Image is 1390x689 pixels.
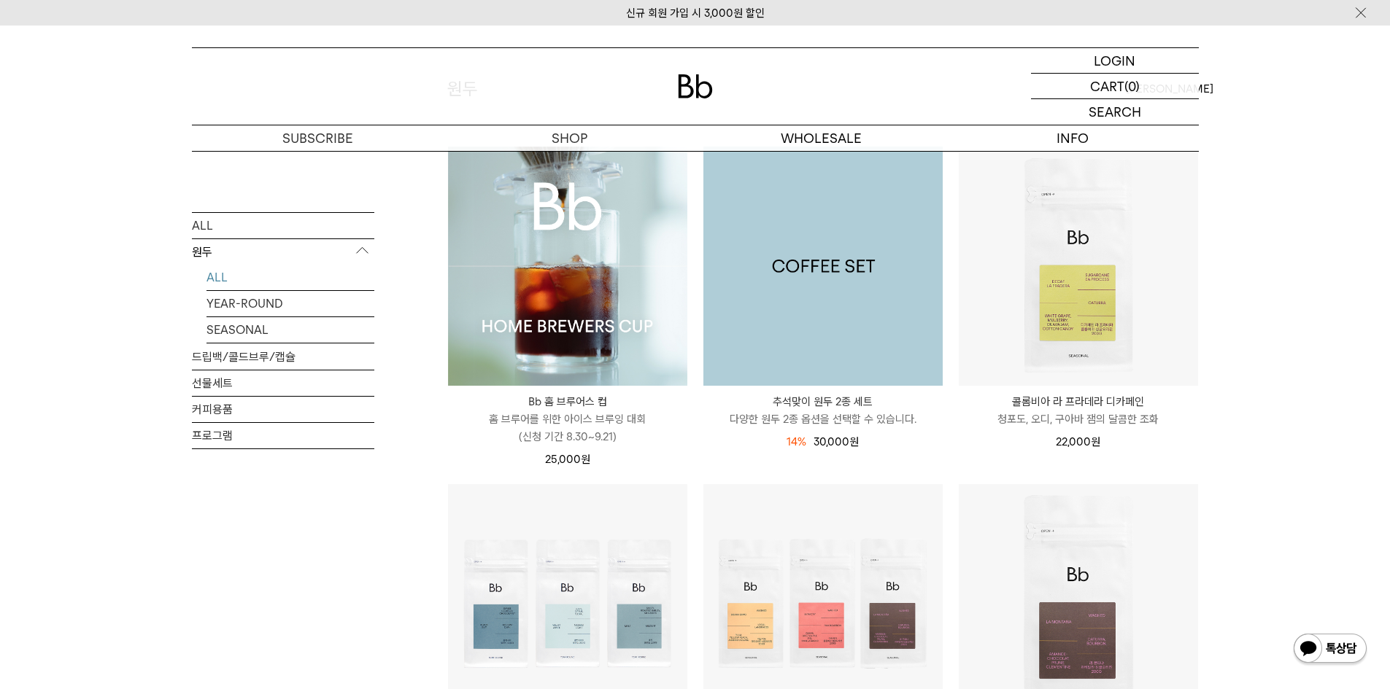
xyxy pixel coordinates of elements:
[849,435,859,448] span: 원
[192,238,374,265] p: 원두
[192,343,374,369] a: 드립백/콜드브루/캡슐
[448,393,687,445] a: Bb 홈 브루어스 컵 홈 브루어를 위한 아이스 브루잉 대회(신청 기간 8.30~9.21)
[1090,74,1124,98] p: CART
[959,147,1198,386] img: 콜롬비아 라 프라데라 디카페인
[1031,48,1199,74] a: LOGIN
[206,316,374,342] a: SEASONAL
[448,410,687,445] p: 홈 브루어를 위한 아이스 브루잉 대회 (신청 기간 8.30~9.21)
[192,396,374,421] a: 커피용품
[192,125,444,151] a: SUBSCRIBE
[787,433,806,451] div: 14%
[545,453,590,466] span: 25,000
[703,393,943,428] a: 추석맞이 원두 2종 세트 다양한 원두 2종 옵션을 선택할 수 있습니다.
[814,435,859,448] span: 30,000
[1124,74,1140,98] p: (0)
[703,393,943,410] p: 추석맞이 원두 2종 세트
[448,147,687,386] img: Bb 홈 브루어스 컵
[1091,435,1100,448] span: 원
[192,422,374,448] a: 프로그램
[444,125,695,151] a: SHOP
[959,393,1198,410] p: 콜롬비아 라 프라데라 디카페인
[703,147,943,386] a: 추석맞이 원두 2종 세트
[626,7,765,20] a: 신규 회원 가입 시 3,000원 할인
[448,393,687,410] p: Bb 홈 브루어스 컵
[192,370,374,395] a: 선물세트
[206,264,374,289] a: ALL
[1056,435,1100,448] span: 22,000
[703,410,943,428] p: 다양한 원두 2종 옵션을 선택할 수 있습니다.
[206,290,374,316] a: YEAR-ROUND
[1094,48,1135,73] p: LOGIN
[959,393,1198,428] a: 콜롬비아 라 프라데라 디카페인 청포도, 오디, 구아바 잼의 달콤한 조화
[192,212,374,238] a: ALL
[947,125,1199,151] p: INFO
[678,74,713,98] img: 로고
[959,410,1198,428] p: 청포도, 오디, 구아바 잼의 달콤한 조화
[703,147,943,386] img: 1000001199_add2_013.jpg
[1292,632,1368,667] img: 카카오톡 채널 1:1 채팅 버튼
[1089,99,1141,125] p: SEARCH
[1031,74,1199,99] a: CART (0)
[581,453,590,466] span: 원
[695,125,947,151] p: WHOLESALE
